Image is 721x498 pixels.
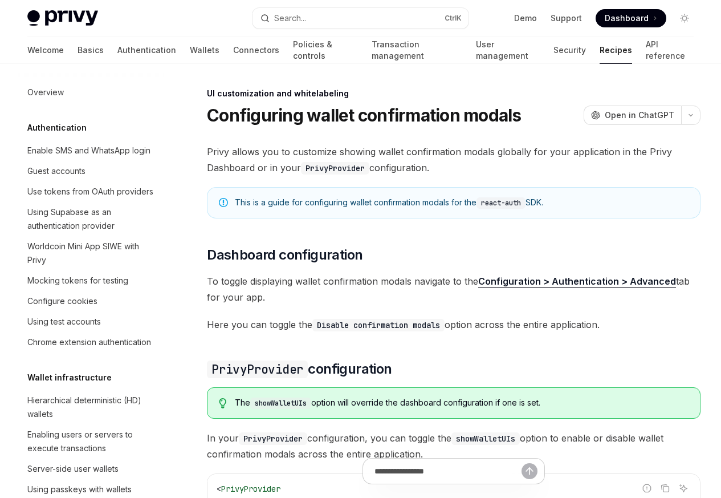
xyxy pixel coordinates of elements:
[78,37,104,64] a: Basics
[219,398,227,408] svg: Tip
[18,270,164,291] a: Mocking tokens for testing
[18,161,164,181] a: Guest accounts
[207,430,700,462] span: In your configuration, you can toggle the option to enable or disable wallet confirmation modals ...
[27,86,64,99] div: Overview
[451,432,520,445] code: showWalletUIs
[27,335,151,349] div: Chrome extension authentication
[605,110,674,121] span: Open in ChatGPT
[551,13,582,24] a: Support
[207,317,700,333] span: Here you can toggle the option across the entire application.
[207,361,308,378] code: PrivyProvider
[207,105,522,125] h1: Configuring wallet confirmation modals
[553,37,586,64] a: Security
[445,14,462,23] span: Ctrl K
[27,240,157,267] div: Worldcoin Mini App SIWE with Privy
[235,197,689,209] div: This is a guide for configuring wallet confirmation modals for the SDK.
[18,424,164,459] a: Enabling users or servers to execute transactions
[27,37,64,64] a: Welcome
[27,185,153,199] div: Use tokens from OAuth providers
[18,82,164,103] a: Overview
[27,10,98,26] img: light logo
[514,13,537,24] a: Demo
[207,360,392,378] span: configuration
[27,428,157,455] div: Enabling users or servers to execute transactions
[219,198,228,207] svg: Note
[478,276,676,288] a: Configuration > Authentication > Advanced
[18,140,164,161] a: Enable SMS and WhatsApp login
[596,9,666,27] a: Dashboard
[27,144,150,157] div: Enable SMS and WhatsApp login
[235,397,689,409] div: The option will override the dashboard configuration if one is set.
[27,371,112,384] h5: Wallet infrastructure
[18,311,164,332] a: Using test accounts
[27,315,101,329] div: Using test accounts
[27,164,85,178] div: Guest accounts
[27,274,128,288] div: Mocking tokens for testing
[27,394,157,421] div: Hierarchical deterministic (HD) wallets
[646,37,694,64] a: API reference
[312,319,445,331] code: Disable confirmation modals
[18,202,164,236] a: Using Supabase as an authentication provider
[117,37,176,64] a: Authentication
[27,294,97,308] div: Configure cookies
[600,37,632,64] a: Recipes
[27,121,87,135] h5: Authentication
[190,37,219,64] a: Wallets
[584,106,681,125] button: Open in ChatGPT
[252,8,469,29] button: Open search
[233,37,279,64] a: Connectors
[18,291,164,311] a: Configure cookies
[18,459,164,479] a: Server-side user wallets
[374,459,522,484] input: Ask a question...
[207,273,700,305] span: To toggle displaying wallet confirmation modals navigate to the tab for your app.
[274,11,306,25] div: Search...
[27,205,157,233] div: Using Supabase as an authentication provider
[675,9,694,27] button: Toggle dark mode
[605,13,649,24] span: Dashboard
[372,37,462,64] a: Transaction management
[293,37,358,64] a: Policies & controls
[18,390,164,424] a: Hierarchical deterministic (HD) wallets
[476,197,526,209] code: react-auth
[27,462,119,476] div: Server-side user wallets
[27,483,132,496] div: Using passkeys with wallets
[18,181,164,202] a: Use tokens from OAuth providers
[18,332,164,353] a: Chrome extension authentication
[250,398,311,409] code: showWalletUIs
[301,162,369,175] code: PrivyProvider
[207,88,700,99] div: UI customization and whitelabeling
[239,432,307,445] code: PrivyProvider
[522,463,537,479] button: Send message
[18,236,164,270] a: Worldcoin Mini App SIWE with Privy
[476,37,540,64] a: User management
[207,246,362,264] span: Dashboard configuration
[207,144,700,176] span: Privy allows you to customize showing wallet confirmation modals globally for your application in...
